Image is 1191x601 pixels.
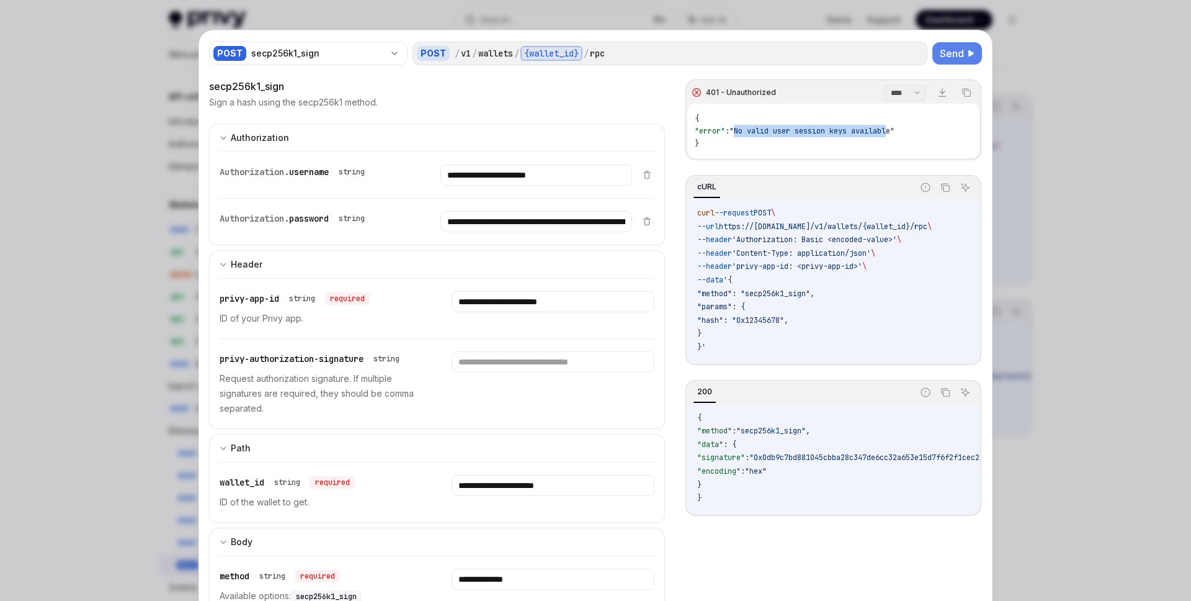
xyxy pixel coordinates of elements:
div: Authorization.username [220,165,370,179]
span: : [725,126,729,136]
div: privy-authorization-signature [220,351,404,366]
span: "hash": "0x12345678", [697,315,788,325]
div: method [220,569,340,584]
span: "hex" [745,466,767,476]
span: --header [697,248,732,258]
div: 200 [694,384,716,399]
span: "params": { [697,302,745,312]
div: required [310,476,355,489]
div: POST [417,46,450,61]
button: expand input section [209,528,665,556]
div: Path [231,441,251,456]
span: \ [897,235,901,245]
span: wallet_id [220,477,264,488]
span: 'privy-app-id: <privy-app-id>' [732,261,862,271]
span: "method" [697,426,732,436]
div: POST [213,46,246,61]
span: https://[DOMAIN_NAME]/v1/wallets/{wallet_id}/rpc [719,222,927,232]
button: Ask AI [957,179,973,196]
div: required [325,292,370,305]
span: --url [697,222,719,232]
span: }' [697,342,706,352]
span: { [697,413,702,423]
p: Sign a hash using the secp256k1 method. [209,96,378,109]
span: --header [697,235,732,245]
span: --data [697,275,723,285]
button: Report incorrect code [917,384,934,400]
span: privy-app-id [220,293,279,304]
span: Authorization. [220,166,289,178]
div: secp256k1_sign [209,79,665,94]
span: "method": "secp256k1_sign", [697,289,814,299]
span: method [220,571,249,582]
button: POSTsecp256k1_sign [209,40,408,66]
div: secp256k1_sign [251,47,385,60]
span: username [289,166,329,178]
div: / [584,47,589,60]
span: "signature" [697,453,745,463]
div: Authorization [231,130,289,145]
span: } [697,493,702,503]
div: Header [231,257,262,272]
p: ID of your Privy app. [220,311,422,326]
div: cURL [694,179,720,194]
button: Copy the contents from the code block [958,84,975,101]
span: \ [927,222,932,232]
span: } [695,138,699,148]
span: "No valid user session keys available" [729,126,894,136]
span: { [695,114,699,124]
span: POST [754,208,771,218]
span: curl [697,208,715,218]
div: Body [231,535,252,549]
div: / [472,47,477,60]
p: Request authorization signature. If multiple signatures are required, they should be comma separa... [220,371,422,416]
div: v1 [461,47,471,60]
div: / [455,47,460,60]
button: Report incorrect code [917,179,934,196]
button: Ask AI [957,384,973,400]
span: } [697,480,702,490]
span: : [745,453,749,463]
button: expand input section [209,434,665,462]
div: privy-app-id [220,291,370,306]
div: wallets [478,47,513,60]
p: ID of the wallet to get. [220,495,422,510]
span: '{ [723,275,732,285]
div: required [295,570,340,582]
span: \ [771,208,775,218]
button: expand input section [209,250,665,278]
div: Authorization.password [220,211,370,226]
span: "data" [697,440,723,450]
span: "secp256k1_sign" [736,426,806,436]
button: Send [932,42,982,65]
span: \ [862,261,867,271]
div: / [514,47,519,60]
button: Copy the contents from the code block [937,179,953,196]
span: 'Authorization: Basic <encoded-value>' [732,235,897,245]
div: {wallet_id} [520,46,582,61]
span: \ [871,248,875,258]
div: 401 - Unauthorized [706,88,776,97]
span: --request [715,208,754,218]
span: Send [940,46,964,61]
div: wallet_id [220,475,355,490]
span: } [697,328,702,338]
button: Copy the contents from the code block [937,384,953,400]
span: "encoding" [697,466,741,476]
span: 'Content-Type: application/json' [732,248,871,258]
span: --header [697,261,732,271]
span: Authorization. [220,213,289,224]
div: rpc [590,47,605,60]
span: : [741,466,745,476]
span: : [732,426,736,436]
span: : { [723,440,736,450]
span: privy-authorization-signature [220,353,364,364]
span: "error" [695,126,725,136]
span: , [806,426,810,436]
span: password [289,213,329,224]
button: expand input section [209,124,665,151]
